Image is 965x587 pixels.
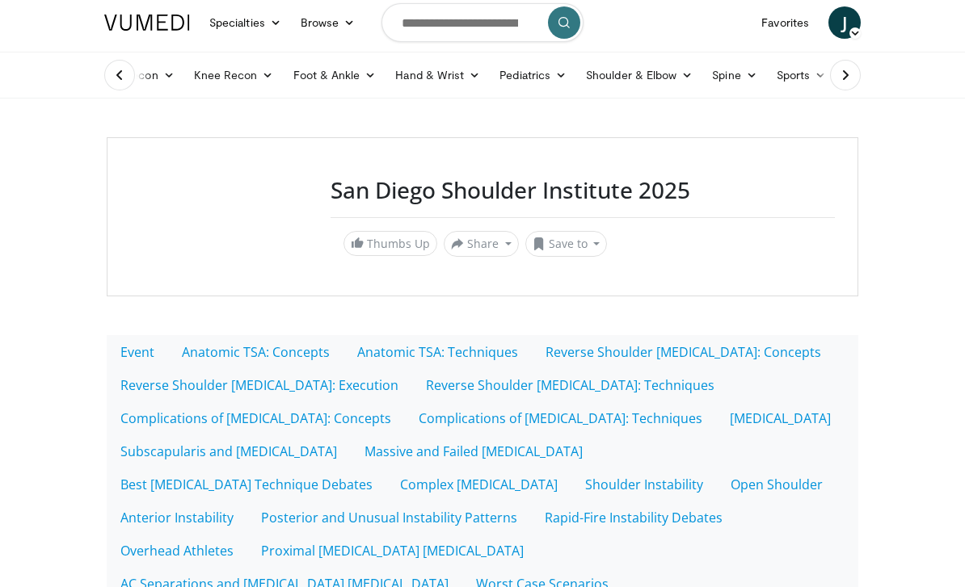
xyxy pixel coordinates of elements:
[752,6,819,39] a: Favorites
[107,468,386,501] a: Best [MEDICAL_DATA] Technique Debates
[525,231,608,257] button: Save to
[200,6,291,39] a: Specialties
[828,6,861,39] a: J
[104,15,190,31] img: VuMedi Logo
[107,434,351,468] a: Subscapularis and [MEDICAL_DATA]
[412,368,728,402] a: Reverse Shoulder [MEDICAL_DATA]: Techniques
[716,401,845,435] a: [MEDICAL_DATA]
[767,59,836,91] a: Sports
[107,401,405,435] a: Complications of [MEDICAL_DATA]: Concepts
[184,59,284,91] a: Knee Recon
[168,335,343,369] a: Anatomic TSA: Concepts
[343,231,437,256] a: Thumbs Up
[490,59,576,91] a: Pediatrics
[291,6,365,39] a: Browse
[702,59,766,91] a: Spine
[444,231,519,257] button: Share
[386,59,490,91] a: Hand & Wrist
[247,534,537,568] a: Proximal [MEDICAL_DATA] [MEDICAL_DATA]
[247,501,531,535] a: Posterior and Unusual Instability Patterns
[351,434,596,468] a: Massive and Failed [MEDICAL_DATA]
[381,3,584,42] input: Search topics, interventions
[107,501,247,535] a: Anterior Instability
[343,335,532,369] a: Anatomic TSA: Techniques
[284,59,386,91] a: Foot & Ankle
[717,468,836,501] a: Open Shoulder
[331,177,835,204] h3: San Diego Shoulder Institute 2025
[107,335,168,369] a: Event
[576,59,702,91] a: Shoulder & Elbow
[386,468,571,501] a: Complex [MEDICAL_DATA]
[532,335,835,369] a: Reverse Shoulder [MEDICAL_DATA]: Concepts
[405,401,716,435] a: Complications of [MEDICAL_DATA]: Techniques
[107,368,412,402] a: Reverse Shoulder [MEDICAL_DATA]: Execution
[107,534,247,568] a: Overhead Athletes
[531,501,736,535] a: Rapid-Fire Instability Debates
[571,468,717,501] a: Shoulder Instability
